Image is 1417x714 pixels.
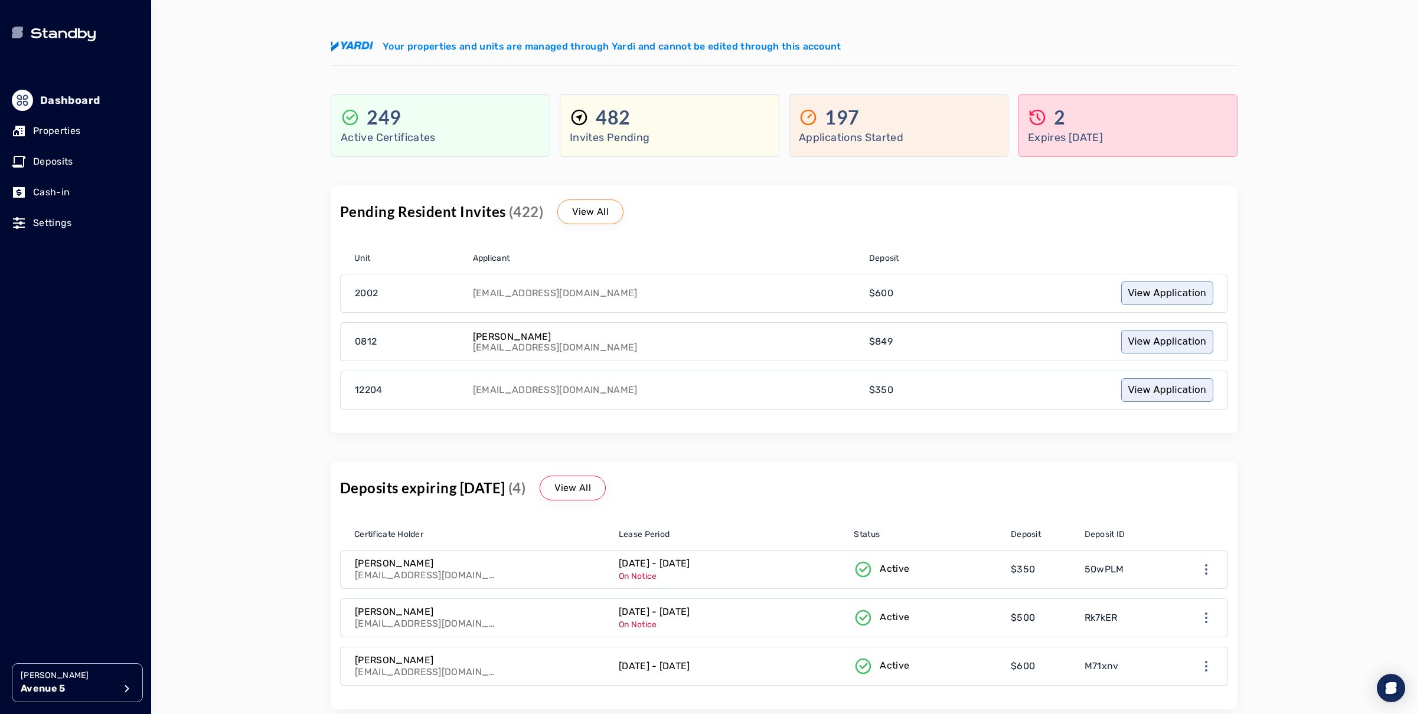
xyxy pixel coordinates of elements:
[540,476,606,500] a: View All
[1078,647,1168,685] a: M71xnv
[33,155,73,169] p: Deposits
[331,41,373,52] img: yardi
[799,129,998,146] p: Applications Started
[341,129,540,146] p: Active Certificates
[869,286,893,300] p: $600
[1004,647,1077,685] a: $600
[340,202,543,221] p: Pending Resident Invites
[619,619,690,631] p: On Notice
[570,129,769,146] p: Invites Pending
[473,331,551,343] p: [PERSON_NAME]
[12,663,143,702] button: [PERSON_NAME]Avenue 5
[355,666,497,678] p: [EMAIL_ADDRESS][DOMAIN_NAME]
[21,670,115,682] p: [PERSON_NAME]
[847,647,1004,685] a: Active
[847,599,1004,637] a: Active
[508,479,525,496] span: (4)
[355,618,497,630] p: [EMAIL_ADDRESS][DOMAIN_NAME]
[355,335,377,349] p: 0812
[854,529,880,541] span: Status
[367,106,401,129] p: 249
[12,210,139,236] a: Settings
[473,253,510,264] span: Applicant
[40,92,100,109] p: Dashboard
[1085,659,1119,673] p: M71xnv
[33,124,80,138] p: Properties
[869,383,893,397] p: $350
[341,599,612,637] a: [PERSON_NAME][EMAIL_ADDRESS][DOMAIN_NAME]
[869,335,893,349] p: $849
[1011,611,1035,625] p: $500
[354,529,423,541] span: Certificate Holder
[1011,659,1035,673] p: $600
[880,562,909,576] p: Active
[869,253,899,264] span: Deposit
[1377,674,1405,702] div: Open Intercom Messenger
[340,479,525,497] p: Deposits expiring [DATE]
[825,106,860,129] p: 197
[355,558,497,569] p: [PERSON_NAME]
[619,529,670,541] span: Lease Period
[1011,529,1041,541] span: Deposit
[619,605,690,619] p: [DATE] - [DATE]
[341,647,612,685] a: [PERSON_NAME][EMAIL_ADDRESS][DOMAIN_NAME]
[619,571,690,582] p: On Notice
[473,289,638,298] p: [EMAIL_ADDRESS][DOMAIN_NAME]
[1028,129,1227,146] p: Expires [DATE]
[612,647,847,685] a: [DATE] - [DATE]
[383,40,841,54] p: Your properties and units are managed through Yardi and cannot be edited through this account
[1121,281,1213,305] a: View Application
[572,205,609,219] p: View All
[1054,106,1066,129] p: 2
[619,659,690,673] p: [DATE] - [DATE]
[1004,599,1077,637] a: $500
[355,383,383,397] p: 12204
[612,551,847,588] a: [DATE] - [DATE]On Notice
[880,659,909,673] p: Active
[1078,551,1168,588] a: 50wPLM
[554,481,591,495] p: View All
[473,343,638,352] p: [EMAIL_ADDRESS][DOMAIN_NAME]
[509,203,543,220] span: (422)
[1121,378,1213,402] a: View Application
[1085,562,1124,577] p: 50wPLM
[1078,599,1168,637] a: Rk7kER
[1085,611,1118,625] p: Rk7kER
[619,556,690,571] p: [DATE] - [DATE]
[557,199,623,224] a: View All
[12,118,139,144] a: Properties
[1004,551,1077,588] a: $350
[355,286,378,300] p: 2002
[1085,529,1125,541] span: Deposit ID
[880,610,909,624] p: Active
[473,385,638,395] p: [EMAIL_ADDRESS][DOMAIN_NAME]
[355,569,497,581] p: [EMAIL_ADDRESS][DOMAIN_NAME]
[21,682,115,696] p: Avenue 5
[847,551,1004,588] a: Active
[612,599,847,637] a: [DATE] - [DATE]On Notice
[1011,562,1035,577] p: $350
[12,87,139,113] a: Dashboard
[341,551,612,588] a: [PERSON_NAME][EMAIL_ADDRESS][DOMAIN_NAME]
[355,654,497,666] p: [PERSON_NAME]
[12,149,139,175] a: Deposits
[33,185,70,199] p: Cash-in
[33,216,72,230] p: Settings
[1121,330,1213,353] a: View Application
[354,253,370,264] span: Unit
[355,606,497,618] p: [PERSON_NAME]
[596,106,631,129] p: 482
[12,179,139,205] a: Cash-in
